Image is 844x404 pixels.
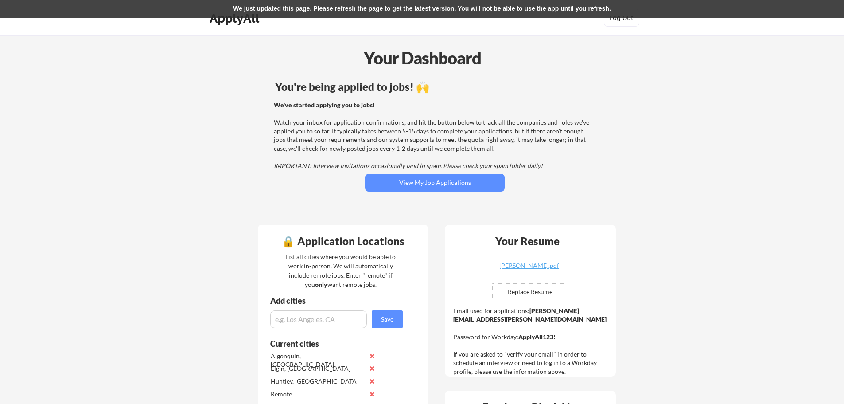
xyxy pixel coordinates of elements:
a: [PERSON_NAME].pdf [476,263,582,276]
div: Huntley, [GEOGRAPHIC_DATA] [271,377,364,386]
strong: only [315,281,327,288]
button: View My Job Applications [365,174,505,192]
div: Elgin, [GEOGRAPHIC_DATA] [271,364,364,373]
div: Algonquin, [GEOGRAPHIC_DATA] [271,352,364,369]
div: Current cities [270,340,393,348]
div: Your Dashboard [1,45,844,71]
div: Watch your inbox for application confirmations, and hit the button below to track all the compani... [274,101,593,170]
div: Remote [271,390,364,399]
div: [PERSON_NAME].pdf [476,263,582,269]
div: List all cities where you would be able to work in-person. We will automatically include remote j... [280,252,401,289]
button: Log Out [604,9,639,27]
div: Email used for applications: Password for Workday: If you are asked to "verify your email" in ord... [453,306,610,376]
div: Add cities [270,297,405,305]
em: IMPORTANT: Interview invitations occasionally land in spam. Please check your spam folder daily! [274,162,543,169]
div: ApplyAll [210,11,262,26]
input: e.g. Los Angeles, CA [270,310,367,328]
strong: [PERSON_NAME][EMAIL_ADDRESS][PERSON_NAME][DOMAIN_NAME] [453,307,607,323]
div: Your Resume [483,236,571,247]
div: You're being applied to jobs! 🙌 [275,82,595,92]
button: Save [372,310,403,328]
strong: We've started applying you to jobs! [274,101,375,109]
strong: ApplyAll123! [518,333,556,341]
div: 🔒 Application Locations [261,236,425,247]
